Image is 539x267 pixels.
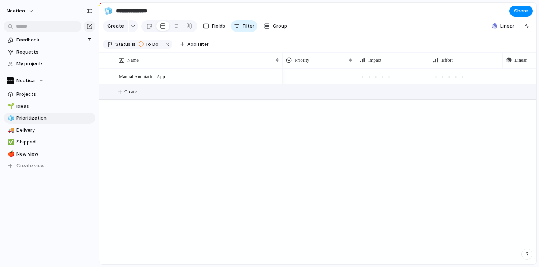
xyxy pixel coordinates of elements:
[16,60,93,67] span: My projects
[4,101,95,112] a: 🌱Ideas
[509,6,533,17] button: Share
[4,47,95,58] a: Requests
[8,102,13,110] div: 🌱
[16,150,93,158] span: New view
[4,58,95,69] a: My projects
[4,125,95,136] a: 🚚Delivery
[132,41,136,48] span: is
[16,77,35,84] span: Noetica
[7,114,14,122] button: 🧊
[212,22,225,30] span: Fields
[4,89,95,100] a: Projects
[7,150,14,158] button: 🍎
[107,22,124,30] span: Create
[295,56,309,64] span: Priority
[16,114,93,122] span: Prioritization
[4,75,95,86] button: Noetica
[273,22,287,30] span: Group
[500,22,514,30] span: Linear
[16,48,93,56] span: Requests
[16,138,93,146] span: Shipped
[8,138,13,146] div: ✅
[187,41,209,48] span: Add filter
[16,36,86,44] span: Feedback
[104,6,113,16] div: 🧊
[124,88,137,95] span: Create
[4,160,95,171] button: Create view
[514,7,528,15] span: Share
[176,39,213,50] button: Add filter
[8,114,13,122] div: 🧊
[368,56,381,64] span: Impact
[7,103,14,110] button: 🌱
[514,56,527,64] span: Linear
[127,56,139,64] span: Name
[16,103,93,110] span: Ideas
[4,113,95,124] a: 🧊Prioritization
[115,41,131,48] span: Status
[260,20,291,32] button: Group
[441,56,453,64] span: Effort
[119,72,165,80] span: Manual Annotation App
[8,126,13,134] div: 🚚
[3,5,38,17] button: Noetica
[231,20,257,32] button: Filter
[88,36,92,44] span: 7
[489,21,517,32] button: Linear
[145,41,158,48] span: To Do
[131,40,137,48] button: is
[4,136,95,147] a: ✅Shipped
[103,5,114,17] button: 🧊
[103,20,128,32] button: Create
[7,127,14,134] button: 🚚
[8,150,13,158] div: 🍎
[136,40,163,48] button: To Do
[4,149,95,160] a: 🍎New view
[16,91,93,98] span: Projects
[243,22,254,30] span: Filter
[16,162,45,169] span: Create view
[16,127,93,134] span: Delivery
[200,20,228,32] button: Fields
[7,138,14,146] button: ✅
[4,34,95,45] a: Feedback7
[7,7,25,15] span: Noetica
